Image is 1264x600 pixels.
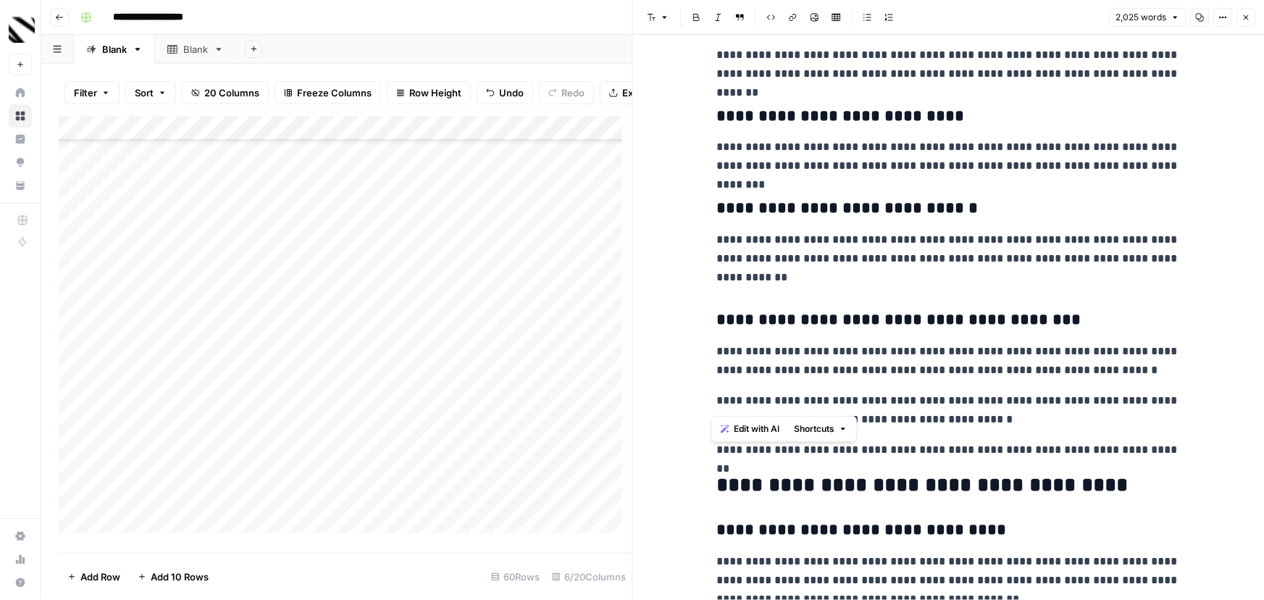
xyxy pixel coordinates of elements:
button: Help + Support [9,571,32,594]
span: Shortcuts [794,422,834,436]
button: Workspace: Canyon [9,12,32,48]
button: Export CSV [600,81,683,104]
span: 20 Columns [204,86,259,100]
div: Blank [102,42,127,57]
div: Blank [183,42,208,57]
span: 2,025 words [1116,11,1166,24]
span: Edit with AI [734,422,779,436]
a: Opportunities [9,151,32,174]
a: Home [9,81,32,104]
button: 2,025 words [1109,8,1186,27]
span: Redo [561,86,585,100]
a: Blank [155,35,236,64]
button: Redo [539,81,594,104]
span: Row Height [409,86,461,100]
button: Row Height [387,81,471,104]
button: Add 10 Rows [129,565,217,588]
div: 60 Rows [485,565,546,588]
button: Freeze Columns [275,81,381,104]
span: Undo [499,86,524,100]
a: Your Data [9,174,32,197]
div: 6/20 Columns [546,565,632,588]
a: Insights [9,128,32,151]
button: 20 Columns [182,81,269,104]
span: Add Row [80,570,120,584]
button: Filter [64,81,120,104]
span: Add 10 Rows [151,570,209,584]
a: Blank [74,35,155,64]
span: Freeze Columns [297,86,372,100]
button: Edit with AI [715,420,785,438]
button: Sort [125,81,176,104]
a: Settings [9,525,32,548]
span: Filter [74,86,97,100]
span: Export CSV [622,86,674,100]
a: Usage [9,548,32,571]
button: Undo [477,81,533,104]
span: Sort [135,86,154,100]
img: Canyon Logo [9,17,35,43]
button: Shortcuts [788,420,853,438]
a: Browse [9,104,32,128]
button: Add Row [59,565,129,588]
